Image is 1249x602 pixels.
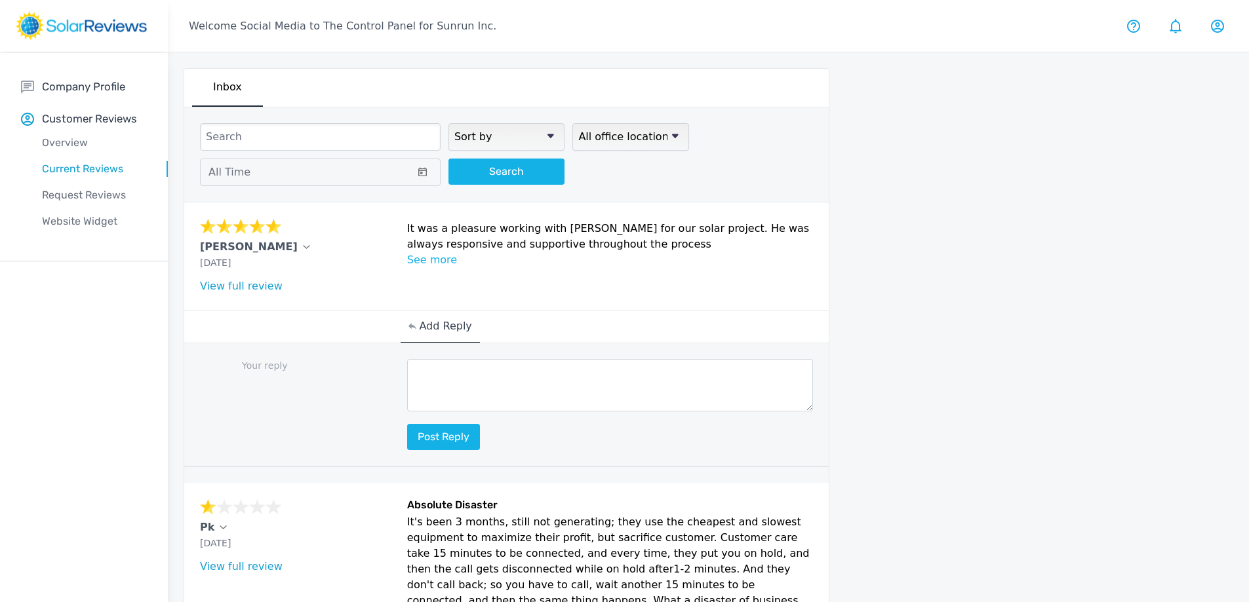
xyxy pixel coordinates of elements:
[21,135,168,151] p: Overview
[200,560,283,573] a: View full review
[21,182,168,208] a: Request Reviews
[407,424,480,450] button: Post reply
[200,538,231,548] span: [DATE]
[208,166,250,178] span: All Time
[189,18,496,34] p: Welcome Social Media to The Control Panel for Sunrun Inc.
[21,208,168,235] a: Website Widget
[200,519,214,535] p: Pk
[200,280,283,292] a: View full review
[21,187,168,203] p: Request Reviews
[42,79,125,95] p: Company Profile
[21,161,168,177] p: Current Reviews
[21,156,168,182] a: Current Reviews
[448,159,565,185] button: Search
[200,239,298,255] p: [PERSON_NAME]
[200,123,441,151] input: Search
[213,79,242,95] p: Inbox
[200,359,399,373] p: Your reply
[419,318,471,334] p: Add Reply
[200,257,231,268] span: [DATE]
[200,159,441,186] button: All Time
[407,499,814,514] h6: Absolute Disaster
[407,252,814,268] p: See more
[21,214,168,229] p: Website Widget
[42,111,137,127] p: Customer Reviews
[407,221,814,252] p: It was a pleasure working with [PERSON_NAME] for our solar project. He was always responsive and ...
[21,130,168,156] a: Overview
